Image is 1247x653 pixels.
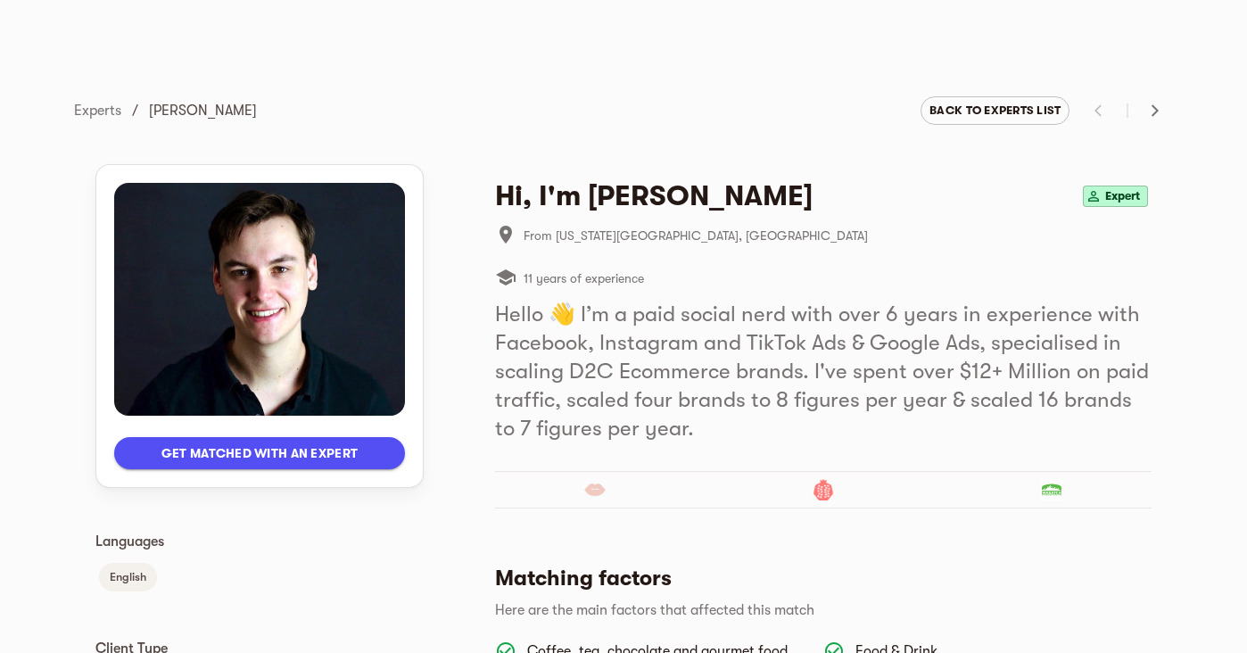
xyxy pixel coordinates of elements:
p: Languages [95,531,424,552]
span: English [99,566,157,588]
p: Here are the main factors that affected this match [495,599,1137,621]
div: Ragen Jewels [723,479,923,500]
div: Rainkiss [495,479,695,500]
span: Expert [1098,186,1147,207]
div: Wasatch Covers [952,479,1152,500]
span: From [US_STATE][GEOGRAPHIC_DATA], [GEOGRAPHIC_DATA] [524,225,1152,246]
span: Back to experts list [929,100,1061,121]
span: Get matched with an expert [128,442,391,464]
h5: Matching factors [495,564,1137,592]
h5: Hello 👋 I’m a paid social nerd with over 6 years in experience with Facebook, Instagram and TikTo... [495,300,1152,442]
a: Experts [74,103,121,119]
span: / [132,100,138,121]
span: 11 years of experience [524,268,644,289]
h4: Hi, I'm [PERSON_NAME] [495,178,813,214]
button: Get matched with an expert [114,437,405,469]
p: [PERSON_NAME] [149,100,257,121]
button: Back to experts list [921,96,1069,125]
